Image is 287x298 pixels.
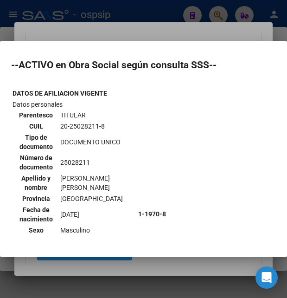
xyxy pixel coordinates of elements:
[13,194,59,204] th: Provincia
[13,110,59,120] th: Parentesco
[13,121,59,131] th: CUIL
[13,205,59,224] th: Fecha de nacimiento
[255,266,278,289] div: Open Intercom Messenger
[60,194,135,204] td: [GEOGRAPHIC_DATA]
[13,153,59,172] th: Número de documento
[13,132,59,152] th: Tipo de documento
[13,90,107,97] b: DATOS DE AFILIACION VIGENTE
[60,153,135,172] td: 25028211
[13,225,59,235] th: Sexo
[60,132,135,152] td: DOCUMENTO UNICO
[60,173,135,193] td: [PERSON_NAME] [PERSON_NAME]
[13,173,59,193] th: Apellido y nombre
[60,225,135,235] td: Masculino
[138,210,166,218] b: 1-1970-8
[60,121,135,131] td: 20-25028211-8
[11,60,276,70] h2: --ACTIVO en Obra Social según consulta SSS--
[60,205,135,224] td: [DATE]
[60,110,135,120] td: TITULAR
